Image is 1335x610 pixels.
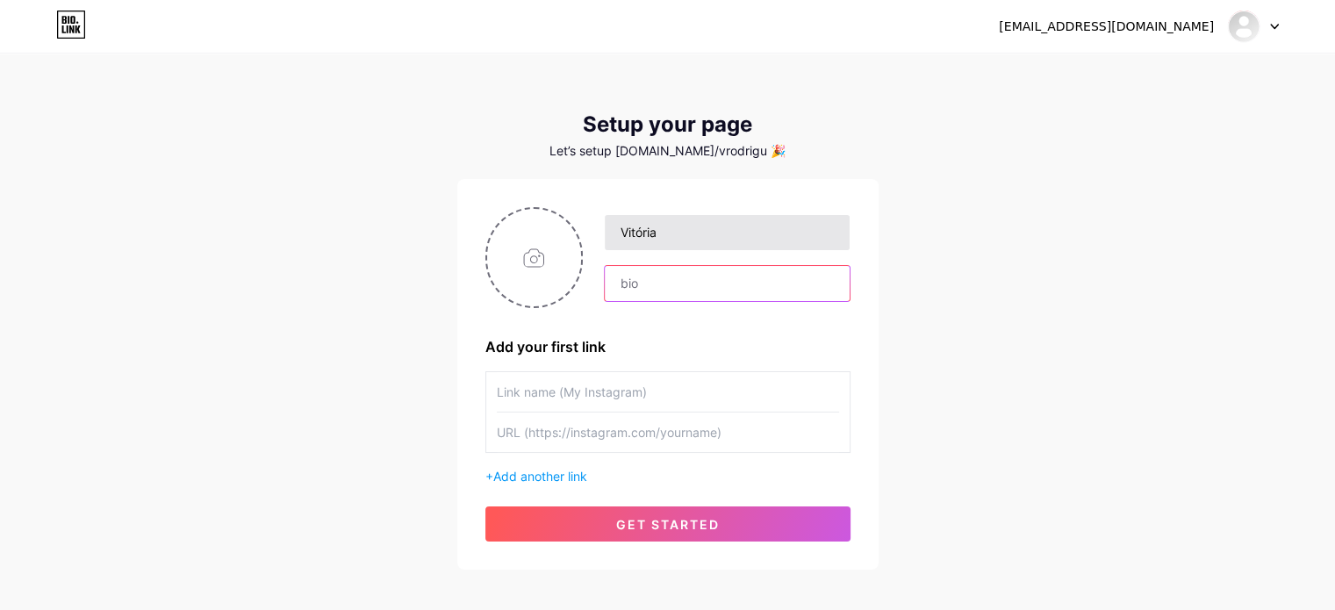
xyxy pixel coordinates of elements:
[605,266,849,301] input: bio
[457,112,879,137] div: Setup your page
[497,372,839,412] input: Link name (My Instagram)
[485,336,851,357] div: Add your first link
[485,506,851,542] button: get started
[485,467,851,485] div: +
[493,469,587,484] span: Add another link
[605,215,849,250] input: Your name
[999,18,1214,36] div: [EMAIL_ADDRESS][DOMAIN_NAME]
[457,144,879,158] div: Let’s setup [DOMAIN_NAME]/vrodrigu 🎉
[616,517,720,532] span: get started
[1227,10,1260,43] img: V. Rodrigues
[497,413,839,452] input: URL (https://instagram.com/yourname)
